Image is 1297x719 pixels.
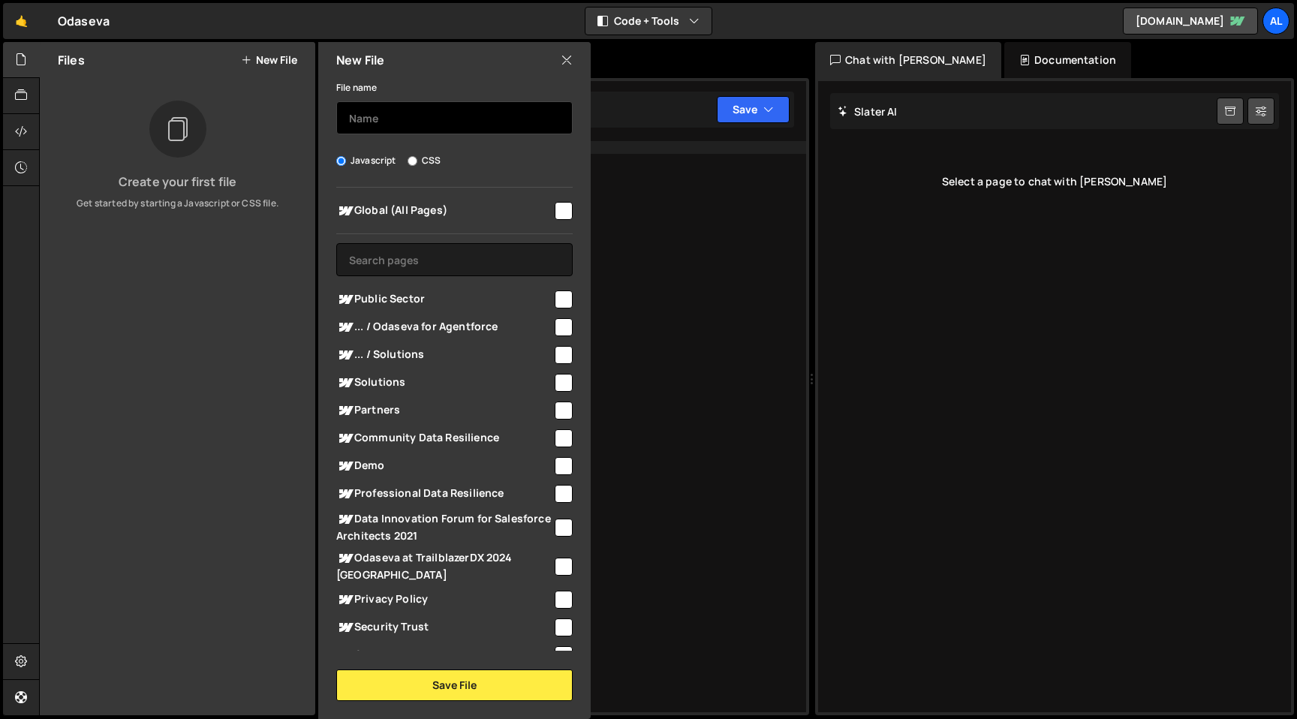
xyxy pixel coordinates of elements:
button: New File [241,54,297,66]
span: Partners [336,402,552,420]
input: Search pages [336,243,573,276]
p: Get started by starting a Javascript or CSS file. [52,197,303,210]
button: Code + Tools [585,8,712,35]
span: ... / Odaseva for Agentforce [336,318,552,336]
button: Save [717,96,790,123]
label: File name [336,80,377,95]
span: Public Sector [336,290,552,308]
span: Demo [336,457,552,475]
span: Contact Us [336,646,552,664]
h2: Files [58,52,85,68]
h2: New File [336,52,384,68]
label: CSS [408,153,441,168]
span: ... / Solutions [336,346,552,364]
span: Global (All Pages) [336,202,552,220]
span: Security Trust [336,618,552,636]
input: Javascript [336,156,346,166]
h3: Create your first file [52,176,303,188]
h2: Slater AI [838,104,898,119]
span: Data Innovation Forum for Salesforce Architects 2021 [336,510,552,543]
span: Community Data Resilience [336,429,552,447]
button: Save File [336,669,573,701]
label: Javascript [336,153,396,168]
span: Privacy Policy [336,591,552,609]
span: Solutions [336,374,552,392]
input: Name [336,101,573,134]
a: [DOMAIN_NAME] [1123,8,1258,35]
span: Odaseva at TrailblazerDX 2024 [GEOGRAPHIC_DATA] [336,549,552,582]
a: 🤙 [3,3,40,39]
div: Select a page to chat with [PERSON_NAME] [830,152,1279,212]
div: Odaseva [58,12,110,30]
div: Chat with [PERSON_NAME] [815,42,1001,78]
input: CSS [408,156,417,166]
a: Al [1262,8,1289,35]
span: Professional Data Resilience [336,485,552,503]
div: Documentation [1004,42,1131,78]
